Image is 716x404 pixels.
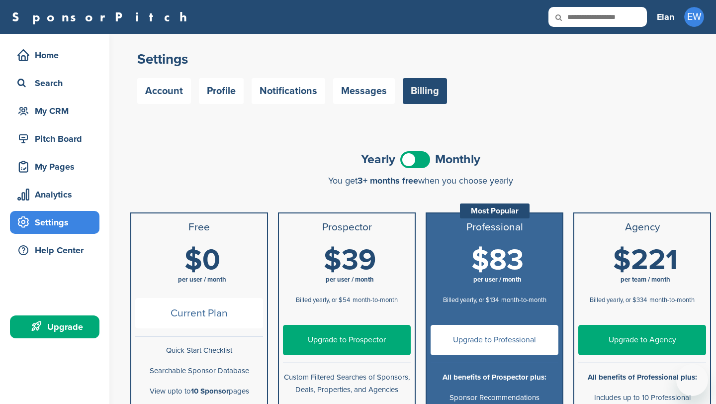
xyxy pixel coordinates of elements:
a: Home [10,44,99,67]
a: Profile [199,78,244,104]
h2: Settings [137,50,704,68]
div: Upgrade [15,318,99,336]
p: Sponsor Recommendations [431,392,558,404]
div: My CRM [15,102,99,120]
span: Billed yearly, or $334 [590,296,647,304]
div: Settings [15,213,99,231]
b: All benefits of Professional plus: [588,373,697,382]
a: Upgrade to Agency [578,325,706,355]
span: Monthly [435,153,480,166]
span: Current Plan [135,298,263,328]
span: month-to-month [649,296,695,304]
span: EW [684,7,704,27]
h3: Elan [657,10,674,24]
div: You get when you choose yearly [130,176,711,186]
p: Quick Start Checklist [135,344,263,357]
a: Notifications [252,78,325,104]
a: My CRM [10,100,99,122]
iframe: Button to launch messaging window [676,364,708,396]
span: per user / month [473,276,522,284]
div: Search [15,74,99,92]
span: per user / month [178,276,226,284]
a: Messages [333,78,395,104]
a: Account [137,78,191,104]
span: $0 [184,243,220,278]
span: $83 [471,243,524,278]
span: per user / month [326,276,374,284]
div: Pitch Board [15,130,99,148]
a: Analytics [10,183,99,206]
span: month-to-month [353,296,398,304]
a: My Pages [10,155,99,178]
span: Billed yearly, or $54 [296,296,350,304]
p: View upto to pages [135,385,263,398]
b: All benefits of Prospector plus: [443,373,546,382]
h3: Prospector [283,221,411,233]
a: Settings [10,211,99,234]
span: 3+ months free [358,175,418,186]
a: Upgrade to Prospector [283,325,411,355]
span: Yearly [361,153,395,166]
p: Searchable Sponsor Database [135,365,263,377]
h3: Free [135,221,263,233]
div: Home [15,46,99,64]
a: Upgrade [10,315,99,338]
h3: Professional [431,221,558,233]
b: 10 Sponsor [191,387,229,396]
span: $221 [613,243,678,278]
span: per team / month [621,276,670,284]
a: Elan [657,6,674,28]
a: SponsorPitch [12,10,193,23]
a: Help Center [10,239,99,262]
a: Upgrade to Professional [431,325,558,355]
span: Billed yearly, or $134 [443,296,499,304]
h3: Agency [578,221,706,233]
div: Help Center [15,241,99,259]
span: $39 [324,243,376,278]
div: Analytics [15,186,99,203]
a: Search [10,72,99,95]
a: Billing [403,78,447,104]
div: Most Popular [460,203,530,218]
a: Pitch Board [10,127,99,150]
div: My Pages [15,158,99,176]
p: Custom Filtered Searches of Sponsors, Deals, Properties, and Agencies [283,371,411,396]
span: month-to-month [501,296,546,304]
